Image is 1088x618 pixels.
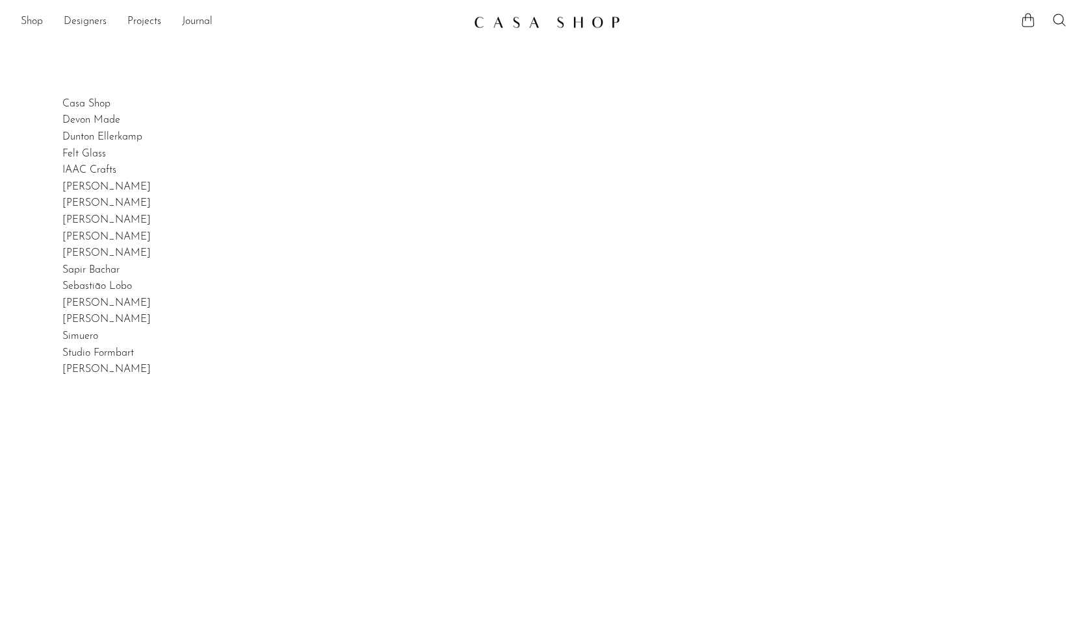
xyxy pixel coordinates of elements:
[62,232,151,242] a: [PERSON_NAME]
[62,248,151,258] a: [PERSON_NAME]
[62,348,134,358] a: Studio Formbart
[62,149,106,159] a: Felt Glass
[62,182,151,192] a: [PERSON_NAME]
[62,115,120,125] a: Devon Made
[62,265,120,275] a: Sapir Bachar
[62,331,98,341] a: Simuero
[62,165,116,175] a: IAAC Crafts
[21,11,463,33] nav: Desktop navigation
[62,281,132,291] a: Sebastião Lobo
[21,11,463,33] ul: NEW HEADER MENU
[62,364,151,375] a: [PERSON_NAME]
[21,14,43,31] a: Shop
[62,215,151,225] a: [PERSON_NAME]
[182,14,213,31] a: Journal
[64,14,107,31] a: Designers
[62,99,110,109] a: Casa Shop
[62,198,151,208] a: [PERSON_NAME]
[62,298,151,308] a: [PERSON_NAME]
[62,132,142,142] a: Dunton Ellerkamp
[62,314,151,325] a: [PERSON_NAME]
[127,14,161,31] a: Projects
